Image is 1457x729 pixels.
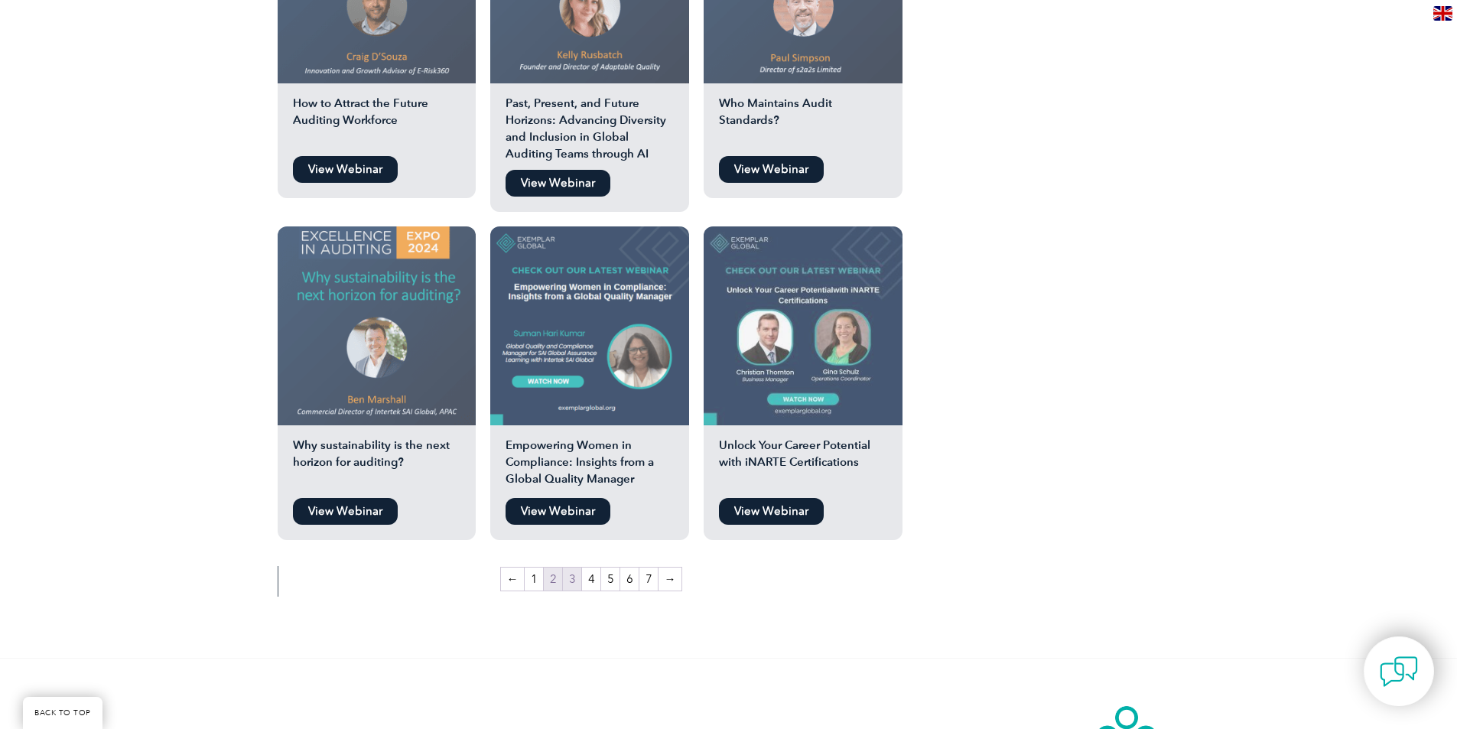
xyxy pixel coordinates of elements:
a: Page 3 [563,568,581,591]
a: View Webinar [506,498,610,525]
img: contact-chat.png [1380,653,1418,691]
h2: Unlock Your Career Potential with iNARTE Certifications [704,437,902,490]
a: View Webinar [293,156,398,183]
h2: Who Maintains Audit Standards? [704,95,902,148]
a: Page 7 [639,568,658,591]
a: Empowering Women in Compliance: Insights from a Global Quality Manager [490,226,689,490]
img: en [1433,6,1452,21]
a: View Webinar [719,498,824,525]
span: Page 2 [544,568,562,591]
a: Unlock Your Career Potential with iNARTE Certifications [704,226,902,490]
a: ← [501,568,524,591]
h2: Past, Present, and Future Horizons: Advancing Diversity and Inclusion in Global Auditing Teams th... [490,95,689,162]
img: inarte certification [704,226,902,425]
a: Page 1 [525,568,543,591]
a: View Webinar [506,170,610,197]
nav: Product Pagination [278,566,905,597]
a: Why sustainability is the next horizon for auditing? [278,226,476,490]
a: Page 6 [620,568,639,591]
a: Page 5 [601,568,620,591]
h2: How to Attract the Future Auditing Workforce [278,95,476,148]
a: → [659,568,681,591]
a: Page 4 [582,568,600,591]
img: Ben [278,226,476,425]
img: female auditor [490,226,689,425]
a: View Webinar [719,156,824,183]
h2: Why sustainability is the next horizon for auditing? [278,437,476,490]
a: BACK TO TOP [23,697,102,729]
a: View Webinar [293,498,398,525]
h2: Empowering Women in Compliance: Insights from a Global Quality Manager [490,437,689,490]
